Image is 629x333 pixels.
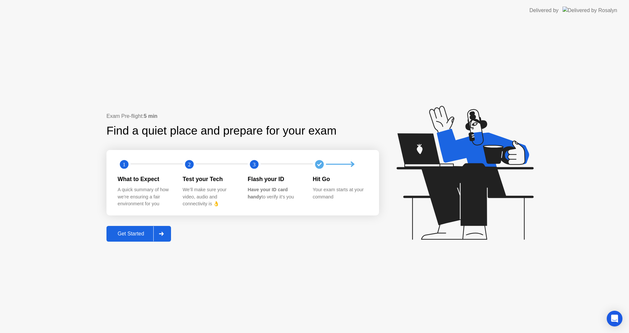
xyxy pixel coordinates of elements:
div: Open Intercom Messenger [607,311,622,326]
div: A quick summary of how we’re ensuring a fair environment for you [118,186,172,208]
img: Delivered by Rosalyn [562,7,617,14]
div: Test your Tech [183,175,238,183]
div: Find a quiet place and prepare for your exam [106,122,337,139]
text: 3 [253,161,256,167]
div: Delivered by [529,7,559,14]
button: Get Started [106,226,171,242]
text: 2 [188,161,190,167]
text: 1 [123,161,125,167]
div: We’ll make sure your video, audio and connectivity is 👌 [183,186,238,208]
div: Hit Go [313,175,368,183]
b: Have your ID card handy [248,187,288,199]
div: Your exam starts at your command [313,186,368,200]
div: Flash your ID [248,175,302,183]
b: 5 min [144,113,158,119]
div: Exam Pre-flight: [106,112,379,120]
div: What to Expect [118,175,172,183]
div: to verify it’s you [248,186,302,200]
div: Get Started [108,231,153,237]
